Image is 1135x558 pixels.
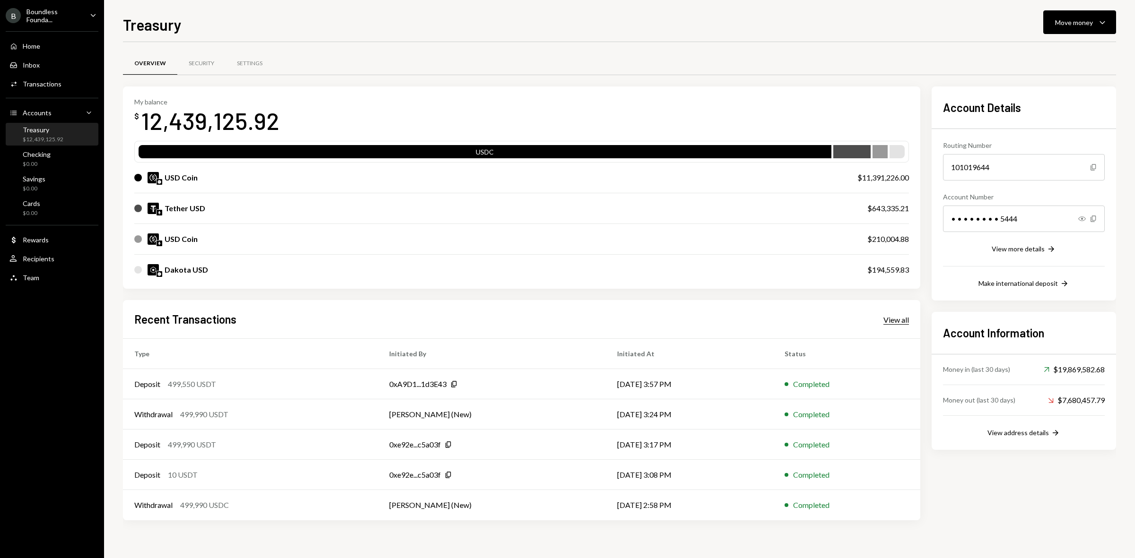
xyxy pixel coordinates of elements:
td: [PERSON_NAME] (New) [378,490,606,520]
div: 499,990 USDC [180,499,229,511]
div: Accounts [23,109,52,117]
div: • • • • • • • • 5444 [943,206,1105,232]
div: Routing Number [943,140,1105,150]
td: [PERSON_NAME] (New) [378,399,606,429]
div: $7,680,457.79 [1048,395,1105,406]
div: Recipients [23,255,54,263]
div: Overview [134,60,166,68]
h1: Treasury [123,15,182,34]
div: Transactions [23,80,61,88]
div: Deposit [134,469,160,481]
th: Status [773,339,920,369]
div: Boundless Founda... [26,8,82,24]
div: $19,869,582.68 [1044,364,1105,375]
div: My balance [134,98,279,106]
div: $643,335.21 [867,203,909,214]
div: Completed [793,469,829,481]
a: Security [177,52,226,76]
div: 12,439,125.92 [141,106,279,136]
div: Tether USD [165,203,205,214]
div: $11,391,226.00 [857,172,909,183]
button: View address details [987,428,1060,438]
div: Home [23,42,40,50]
img: USDC [148,172,159,183]
div: 0xe92e...c5a03f [389,439,441,450]
div: 499,550 USDT [168,378,216,390]
th: Initiated By [378,339,606,369]
div: Account Number [943,192,1105,202]
td: [DATE] 3:17 PM [606,429,773,460]
div: Security [189,60,214,68]
a: Checking$0.00 [6,147,98,170]
a: Recipients [6,250,98,267]
div: Move money [1055,17,1093,27]
div: 10 USDT [168,469,198,481]
div: Completed [793,499,829,511]
a: Transactions [6,75,98,92]
div: Make international deposit [978,279,1058,287]
td: [DATE] 3:08 PM [606,460,773,490]
div: 499,990 USDT [168,439,216,450]
img: ethereum-mainnet [157,240,162,246]
div: 499,990 USDT [180,409,228,420]
img: USDT [148,203,159,214]
div: Completed [793,439,829,450]
div: Dakota USD [165,264,208,275]
div: Savings [23,175,45,183]
div: Settings [237,60,262,68]
div: Completed [793,378,829,390]
div: View address details [987,429,1049,437]
a: Team [6,269,98,286]
div: $210,004.88 [867,233,909,245]
button: View more details [992,244,1056,255]
a: Home [6,37,98,54]
button: Make international deposit [978,279,1069,289]
img: base-mainnet [157,179,162,185]
img: USDC [148,233,159,245]
h2: Account Details [943,100,1105,115]
a: Treasury$12,439,125.92 [6,123,98,146]
div: USDC [139,147,831,160]
div: $194,559.83 [867,264,909,275]
div: $ [134,112,139,121]
div: $0.00 [23,185,45,193]
div: USD Coin [165,233,198,245]
th: Type [123,339,378,369]
div: Money out (last 30 days) [943,395,1015,405]
div: Rewards [23,236,49,244]
div: 101019644 [943,154,1105,180]
div: 0xA9D1...1d3E43 [389,378,446,390]
a: Cards$0.00 [6,197,98,219]
img: DKUSD [148,264,159,275]
div: B [6,8,21,23]
h2: Recent Transactions [134,311,236,327]
div: Inbox [23,61,40,69]
a: Inbox [6,56,98,73]
div: Checking [23,150,51,158]
div: Completed [793,409,829,420]
div: Deposit [134,439,160,450]
div: Treasury [23,126,63,134]
div: View more details [992,245,1045,253]
div: $0.00 [23,160,51,168]
div: Money in (last 30 days) [943,364,1010,374]
img: base-mainnet [157,271,162,277]
div: USD Coin [165,172,198,183]
div: Withdrawal [134,409,173,420]
td: [DATE] 3:57 PM [606,369,773,399]
div: $0.00 [23,209,40,217]
div: Team [23,274,39,282]
a: Savings$0.00 [6,172,98,195]
a: Overview [123,52,177,76]
a: Settings [226,52,274,76]
td: [DATE] 3:24 PM [606,399,773,429]
div: Deposit [134,378,160,390]
a: Rewards [6,231,98,248]
div: View all [883,315,909,325]
td: [DATE] 2:58 PM [606,490,773,520]
div: $12,439,125.92 [23,136,63,144]
a: Accounts [6,104,98,121]
img: ethereum-mainnet [157,210,162,215]
h2: Account Information [943,325,1105,341]
div: 0xe92e...c5a03f [389,469,441,481]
